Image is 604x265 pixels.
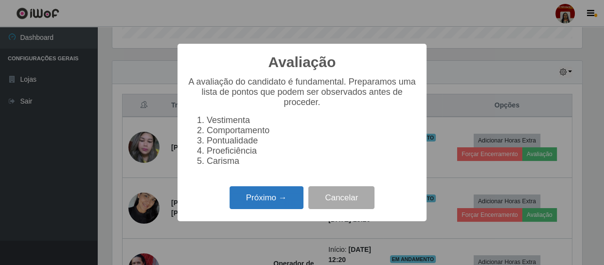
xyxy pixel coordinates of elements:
button: Cancelar [308,186,374,209]
li: Pontualidade [207,136,417,146]
li: Carisma [207,156,417,166]
li: Proeficiência [207,146,417,156]
h2: Avaliação [268,53,336,71]
li: Comportamento [207,125,417,136]
li: Vestimenta [207,115,417,125]
button: Próximo → [230,186,303,209]
p: A avaliação do candidato é fundamental. Preparamos uma lista de pontos que podem ser observados a... [187,77,417,107]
